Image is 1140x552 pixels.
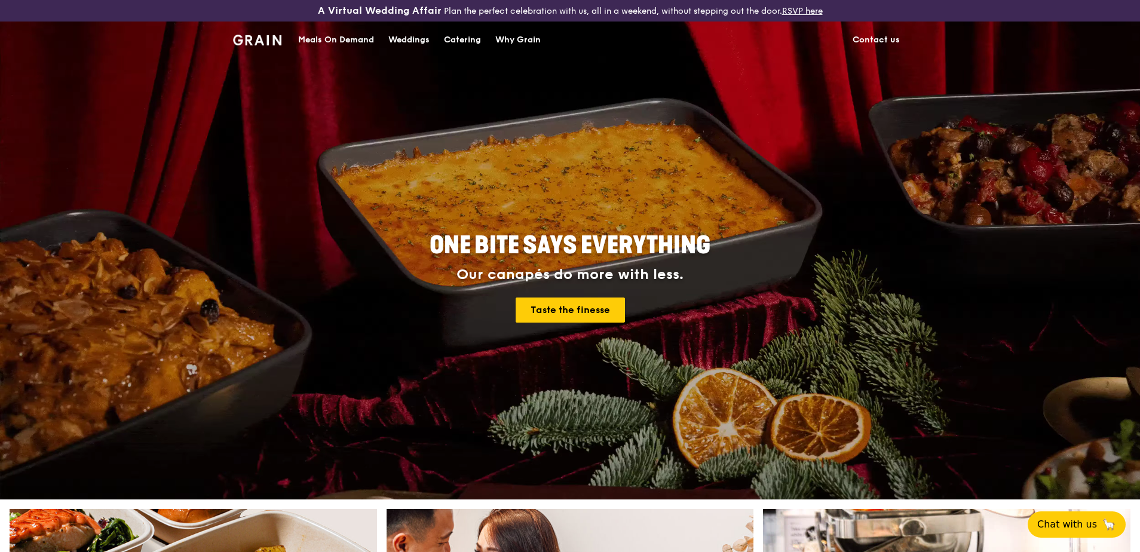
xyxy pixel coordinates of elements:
span: ONE BITE SAYS EVERYTHING [430,231,710,260]
div: Meals On Demand [298,22,374,58]
img: Grain [233,35,281,45]
a: Why Grain [488,22,548,58]
div: Plan the perfect celebration with us, all in a weekend, without stepping out the door. [226,5,914,17]
a: Taste the finesse [516,298,625,323]
a: Catering [437,22,488,58]
a: GrainGrain [233,21,281,57]
span: Chat with us [1037,517,1097,532]
div: Why Grain [495,22,541,58]
button: Chat with us🦙 [1028,511,1126,538]
a: Weddings [381,22,437,58]
div: Our canapés do more with less. [355,266,785,283]
div: Catering [444,22,481,58]
div: Weddings [388,22,430,58]
span: 🦙 [1102,517,1116,532]
h3: A Virtual Wedding Affair [318,5,442,17]
a: RSVP here [782,6,823,16]
a: Contact us [845,22,907,58]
